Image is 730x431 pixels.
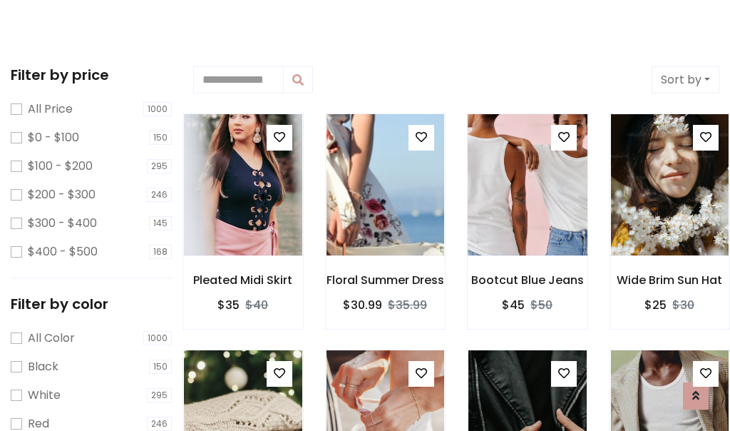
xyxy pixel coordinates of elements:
[28,215,97,232] label: $300 - $400
[143,331,172,345] span: 1000
[326,273,446,287] h6: Floral Summer Dress
[652,66,719,93] button: Sort by
[183,273,303,287] h6: Pleated Midi Skirt
[644,298,667,312] h6: $25
[143,102,172,116] span: 1000
[147,188,172,202] span: 246
[28,358,58,375] label: Black
[28,129,79,146] label: $0 - $100
[217,298,240,312] h6: $35
[610,273,730,287] h6: Wide Brim Sun Hat
[149,216,172,230] span: 145
[343,298,382,312] h6: $30.99
[672,297,694,313] del: $30
[245,297,268,313] del: $40
[28,101,73,118] label: All Price
[147,159,172,173] span: 295
[149,360,172,374] span: 150
[28,243,98,260] label: $400 - $500
[11,295,172,313] h5: Filter by color
[147,417,172,431] span: 246
[147,388,172,402] span: 295
[149,131,172,145] span: 150
[28,158,93,175] label: $100 - $200
[11,66,172,83] h5: Filter by price
[28,186,96,203] label: $200 - $300
[530,297,552,313] del: $50
[28,330,75,347] label: All Color
[388,297,427,313] del: $35.99
[149,245,172,259] span: 168
[468,273,587,287] h6: Bootcut Blue Jeans
[502,298,525,312] h6: $45
[28,387,61,404] label: White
